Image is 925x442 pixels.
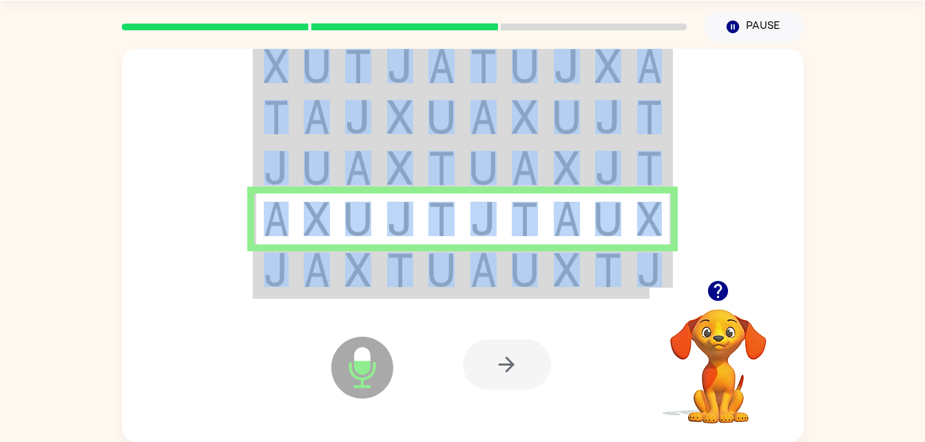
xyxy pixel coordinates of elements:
img: j [637,253,662,287]
img: u [554,100,580,134]
img: x [595,49,621,83]
img: a [470,253,497,287]
img: j [387,202,413,236]
img: t [345,49,371,83]
img: x [304,202,330,236]
img: j [264,253,289,287]
img: t [428,151,455,185]
img: j [595,151,621,185]
img: a [264,202,289,236]
img: u [595,202,621,236]
img: j [264,151,289,185]
img: x [637,202,662,236]
button: Pause [704,11,804,43]
img: a [637,49,662,83]
img: x [554,253,580,287]
img: a [304,100,330,134]
img: t [595,253,621,287]
img: x [345,253,371,287]
img: j [470,202,497,236]
img: a [470,100,497,134]
img: j [595,100,621,134]
img: u [304,151,330,185]
img: t [512,202,538,236]
img: u [304,49,330,83]
img: t [264,100,289,134]
img: j [345,100,371,134]
img: t [637,151,662,185]
img: x [387,100,413,134]
img: t [470,49,497,83]
img: t [387,253,413,287]
img: j [387,49,413,83]
video: Your browser must support playing .mp4 files to use Literably. Please try using another browser. [649,288,787,425]
img: u [345,202,371,236]
img: a [428,49,455,83]
img: t [428,202,455,236]
img: x [264,49,289,83]
img: x [512,100,538,134]
img: u [512,49,538,83]
img: x [387,151,413,185]
img: u [428,253,455,287]
img: a [554,202,580,236]
img: u [512,253,538,287]
img: u [470,151,497,185]
img: x [554,151,580,185]
img: a [304,253,330,287]
img: j [554,49,580,83]
img: a [512,151,538,185]
img: t [637,100,662,134]
img: u [428,100,455,134]
img: a [345,151,371,185]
